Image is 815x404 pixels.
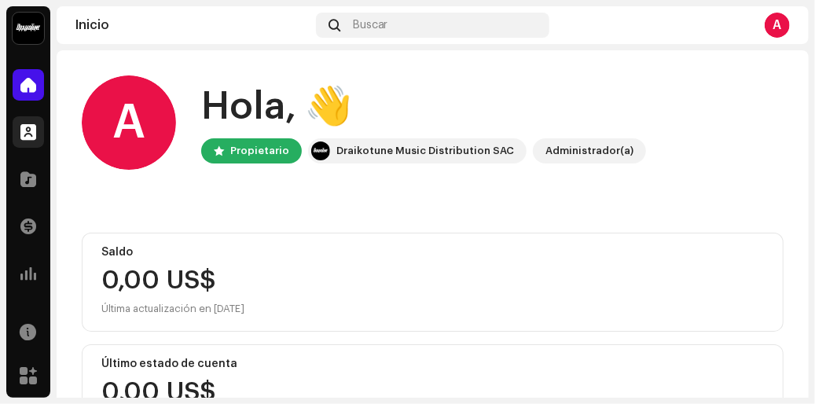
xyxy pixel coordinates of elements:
div: Hola, 👋 [201,82,646,132]
div: Inicio [75,19,310,31]
div: Propietario [230,141,289,160]
re-o-card-value: Saldo [82,233,784,332]
div: A [765,13,790,38]
div: Último estado de cuenta [101,358,764,370]
div: Última actualización en [DATE] [101,299,764,318]
div: Saldo [101,246,764,259]
span: Buscar [353,19,388,31]
img: 10370c6a-d0e2-4592-b8a2-38f444b0ca44 [311,141,330,160]
img: 10370c6a-d0e2-4592-b8a2-38f444b0ca44 [13,13,44,44]
div: Draikotune Music Distribution SAC [336,141,514,160]
div: A [82,75,176,170]
div: Administrador(a) [545,141,633,160]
